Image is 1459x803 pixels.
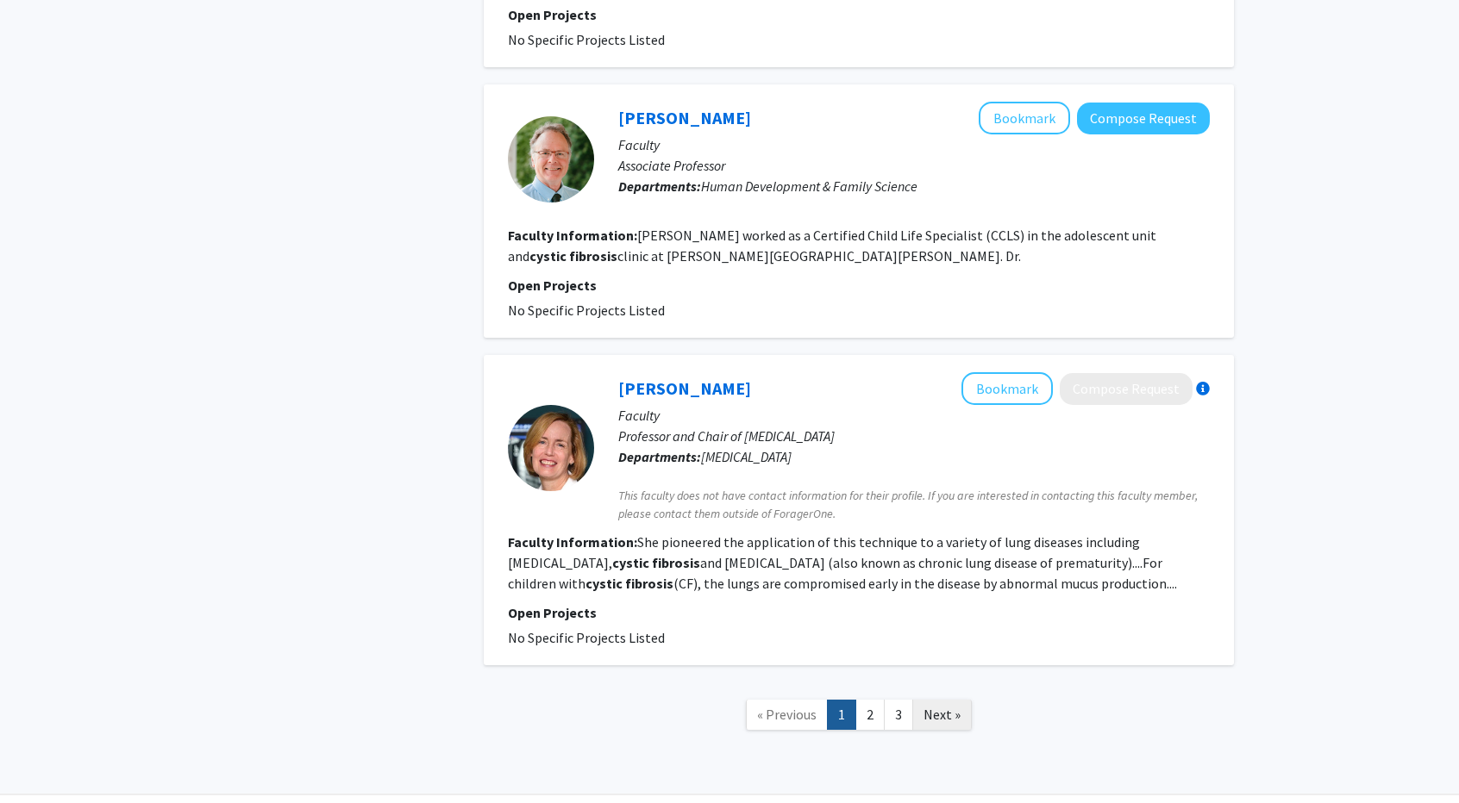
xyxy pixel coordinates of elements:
[827,700,856,730] a: 1
[618,448,701,465] b: Departments:
[618,107,751,128] a: [PERSON_NAME]
[508,533,637,551] b: Faculty Information:
[1077,103,1210,134] button: Compose Request to Russell Ravert
[585,575,623,592] b: cystic
[618,155,1210,176] p: Associate Professor
[618,134,1210,155] p: Faculty
[508,275,1210,296] p: Open Projects
[618,426,1210,446] p: Professor and Chair of [MEDICAL_DATA]
[701,177,917,195] span: Human Development & Family Science
[757,706,817,723] span: « Previous
[508,629,665,646] span: No Specific Projects Listed
[618,487,1210,523] span: This faculty does not have contact information for their profile. If you are interested in contac...
[924,706,961,723] span: Next »
[1060,373,1193,405] button: Compose Request to Talissa Altes
[961,372,1053,405] button: Add Talissa Altes to Bookmarks
[612,554,649,571] b: cystic
[529,247,567,265] b: cystic
[618,377,751,399] a: [PERSON_NAME]
[508,533,1177,592] fg-read-more: She pioneered the application of this technique to a variety of lung diseases including [MEDICAL_...
[884,700,913,730] a: 3
[508,602,1210,623] p: Open Projects
[746,700,828,730] a: Previous Page
[618,405,1210,426] p: Faculty
[508,302,665,319] span: No Specific Projects Listed
[508,4,1210,25] p: Open Projects
[912,700,972,730] a: Next
[569,247,617,265] b: fibrosis
[1196,382,1210,395] div: More information
[855,700,885,730] a: 2
[508,227,637,244] b: Faculty Information:
[701,448,792,465] span: [MEDICAL_DATA]
[625,575,673,592] b: fibrosis
[652,554,700,571] b: fibrosis
[13,725,73,790] iframe: Chat
[979,102,1070,134] button: Add Russell Ravert to Bookmarks
[508,227,1156,265] fg-read-more: [PERSON_NAME] worked as a Certified Child Life Specialist (CCLS) in the adolescent unit and clini...
[484,682,1234,752] nav: Page navigation
[508,31,665,48] span: No Specific Projects Listed
[618,177,701,195] b: Departments:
